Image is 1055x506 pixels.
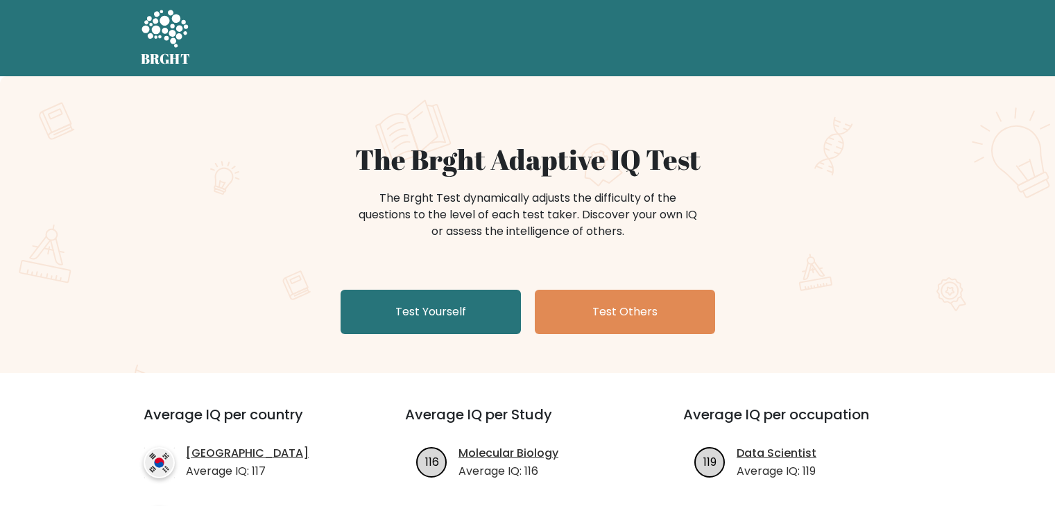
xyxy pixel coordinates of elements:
a: BRGHT [141,6,191,71]
p: Average IQ: 117 [186,463,309,480]
text: 119 [703,453,717,469]
a: Data Scientist [737,445,816,462]
a: [GEOGRAPHIC_DATA] [186,445,309,462]
h3: Average IQ per Study [405,406,650,439]
h5: BRGHT [141,51,191,67]
h3: Average IQ per country [144,406,355,439]
text: 116 [425,453,439,469]
p: Average IQ: 119 [737,463,816,480]
p: Average IQ: 116 [458,463,558,480]
a: Test Others [535,290,715,334]
a: Test Yourself [341,290,521,334]
h3: Average IQ per occupation [683,406,928,439]
div: The Brght Test dynamically adjusts the difficulty of the questions to the level of each test take... [354,190,701,240]
img: country [144,447,175,478]
h1: The Brght Adaptive IQ Test [189,143,866,176]
a: Molecular Biology [458,445,558,462]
